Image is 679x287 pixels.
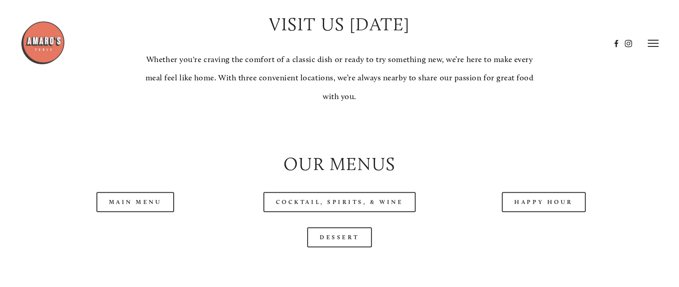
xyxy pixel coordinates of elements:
a: Main Menu [96,192,175,212]
a: Cocktail, Spirits, & Wine [263,192,416,212]
h2: Our Menus [41,151,638,177]
a: Dessert [307,227,372,247]
a: Happy Hour [502,192,586,212]
img: Amaro's Table [21,21,65,65]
